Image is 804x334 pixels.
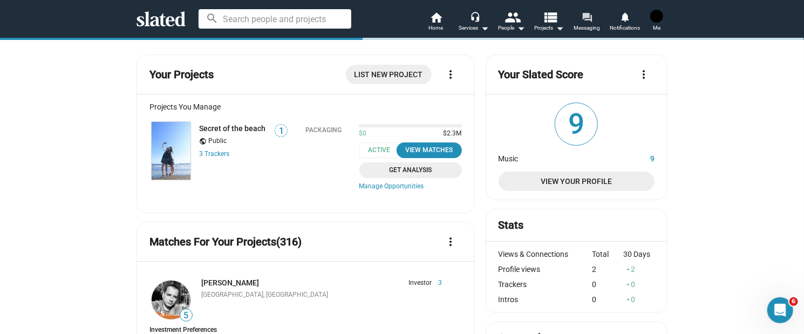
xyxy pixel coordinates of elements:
[180,310,192,321] span: 5
[499,152,614,163] dt: Music
[624,296,632,303] mat-icon: arrow_drop_up
[201,278,259,287] a: [PERSON_NAME]
[199,150,229,158] a: 3 Trackers
[403,145,455,156] div: View Matches
[499,172,655,191] a: View Your Profile
[624,265,632,273] mat-icon: arrow_drop_up
[459,22,489,35] div: Services
[653,22,660,35] span: Me
[574,22,601,35] span: Messaging
[499,67,584,82] mat-card-title: Your Slated Score
[555,103,597,145] span: 9
[592,280,623,289] div: 0
[568,11,606,35] a: Messaging
[359,162,462,178] a: Get Analysis
[592,250,623,258] div: Total
[430,11,442,24] mat-icon: home
[592,265,623,274] div: 2
[359,182,462,191] a: Manage Opportunities
[767,297,793,323] iframe: Intercom live chat
[637,68,650,81] mat-icon: more_vert
[514,22,527,35] mat-icon: arrow_drop_down
[152,281,190,319] img: Marco Allegri
[152,122,190,180] img: Secret of the beach
[149,67,214,82] mat-card-title: Your Projects
[592,295,623,304] div: 0
[582,12,592,22] mat-icon: forum
[543,9,558,25] mat-icon: view_list
[455,11,493,35] button: Services
[149,120,193,182] a: Secret of the beach
[397,142,462,158] button: View Matches
[505,9,521,25] mat-icon: people
[619,11,630,22] mat-icon: notifications
[606,11,644,35] a: Notifications
[429,22,444,35] span: Home
[554,22,567,35] mat-icon: arrow_drop_down
[610,22,640,35] span: Notifications
[499,280,592,289] div: Trackers
[149,326,462,333] div: Investment Preferences
[650,10,663,23] img: Kyoji Ohno
[199,9,351,29] input: Search people and projects
[499,295,592,304] div: Intros
[276,235,302,248] span: (316)
[478,22,491,35] mat-icon: arrow_drop_down
[359,142,405,158] span: Active
[149,103,462,111] div: Projects You Manage
[535,22,564,35] span: Projects
[498,22,525,35] div: People
[623,295,655,304] div: 0
[432,279,442,288] span: 3
[445,235,458,248] mat-icon: more_vert
[470,12,480,22] mat-icon: headset_mic
[201,291,442,299] div: [GEOGRAPHIC_DATA], [GEOGRAPHIC_DATA]
[149,278,193,322] a: Marco Allegri
[417,11,455,35] a: Home
[439,129,462,138] span: $2.3M
[409,279,432,288] span: Investor
[199,124,265,133] a: Secret of the beach
[346,65,432,84] a: List New Project
[366,165,455,176] span: Get Analysis
[305,126,342,134] div: Packaging
[644,8,670,36] button: Kyoji OhnoMe
[623,280,655,289] div: 0
[499,250,592,258] div: Views & Connections
[530,11,568,35] button: Projects
[623,265,655,274] div: 2
[614,152,655,163] dd: 9
[507,172,646,191] span: View Your Profile
[445,68,458,81] mat-icon: more_vert
[355,65,423,84] span: List New Project
[226,150,229,158] span: s
[208,137,227,146] span: Public
[623,250,655,258] div: 30 Days
[275,126,287,137] span: 1
[499,218,524,233] mat-card-title: Stats
[359,129,367,138] span: $0
[493,11,530,35] button: People
[499,265,592,274] div: Profile views
[149,235,302,249] mat-card-title: Matches For Your Projects
[624,281,632,288] mat-icon: arrow_drop_up
[789,297,798,306] span: 6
